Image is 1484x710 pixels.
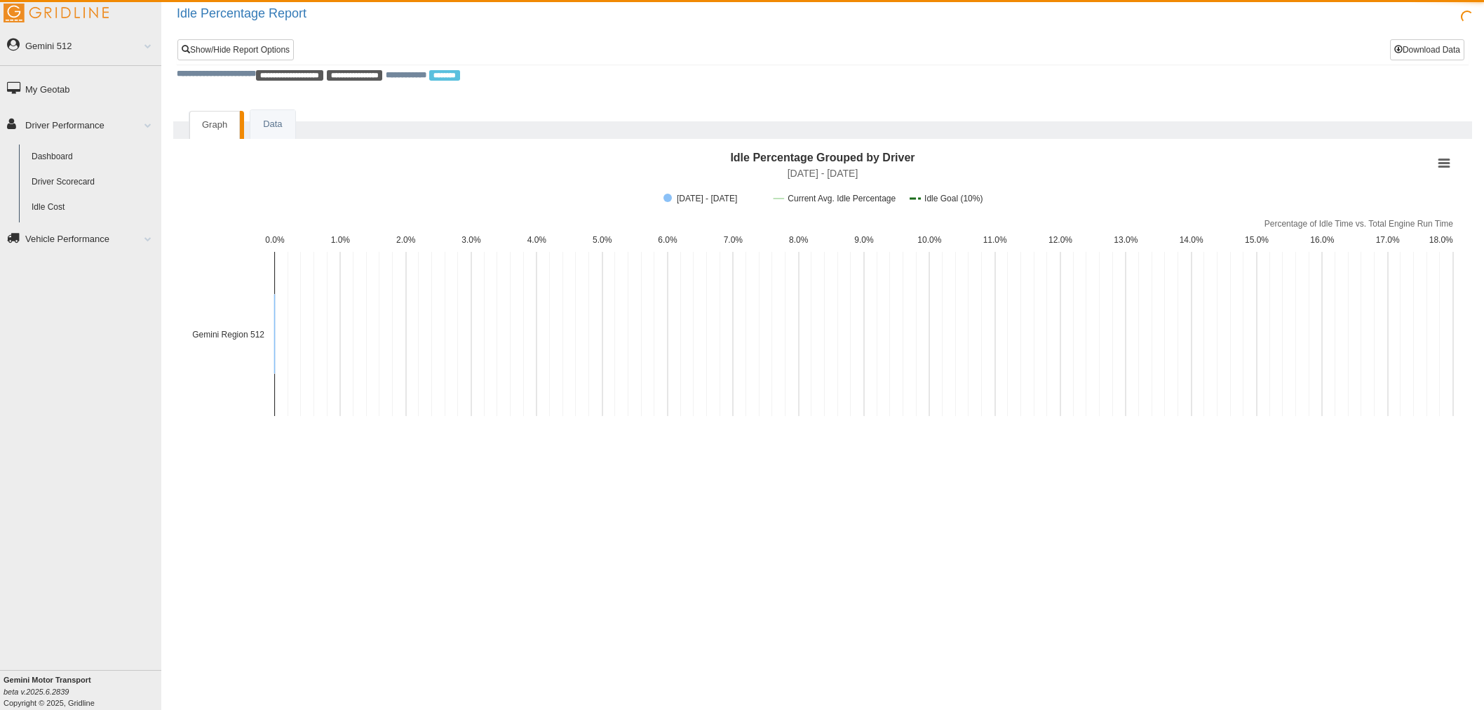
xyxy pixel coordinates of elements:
text: 3.0% [461,235,481,245]
a: Driver Scorecard [25,170,161,195]
button: Show Idle Goal (10%) [910,194,983,203]
text: 0.0% [265,235,285,245]
a: Graph [189,111,240,139]
text: 18.0% [1429,235,1453,245]
text: Idle Percentage Grouped by Driver [730,152,915,163]
text: Gemini Region 512 [192,330,264,340]
text: 12.0% [1048,235,1072,245]
text: 10.0% [917,235,941,245]
path: Gemini Region 512, 16.37. 9/21/2025 - 9/27/2025. [274,295,275,374]
a: Show/Hide Report Options [177,39,294,60]
text: 1.0% [331,235,351,245]
text: 6.0% [658,235,677,245]
a: Dashboard [25,145,161,170]
div: Copyright © 2025, Gridline [4,674,161,709]
text: 16.0% [1310,235,1334,245]
text: 7.0% [724,235,743,245]
h2: Idle Percentage Report [177,7,1484,21]
button: View chart menu, Idle Percentage Grouped by Driver [1434,154,1454,173]
text: 4.0% [527,235,547,245]
text: [DATE] - [DATE] [788,168,858,179]
text: 11.0% [983,235,1007,245]
i: beta v.2025.6.2839 [4,688,69,696]
div: Idle Percentage Grouped by Driver . Highcharts interactive chart. [185,146,1460,427]
svg: Interactive chart [185,146,1460,427]
text: 13.0% [1114,235,1138,245]
button: Show 9/21/2025 - 9/27/2025 [663,194,759,203]
button: Show Current Avg. Idle Percentage [774,194,896,203]
text: 5.0% [593,235,612,245]
text: 15.0% [1245,235,1269,245]
img: Gridline [4,4,109,22]
text: 2.0% [396,235,416,245]
a: Idle Cost [25,195,161,220]
button: Download Data [1390,39,1464,60]
text: Percentage of Idle Time vs. Total Engine Run Time [1264,219,1454,229]
a: Idle Cost Trend [25,220,161,245]
g: 9/21/2025 - 9/27/2025, series 1 of 3. Bar series with 1 bar. [274,295,275,374]
text: 8.0% [789,235,809,245]
text: 14.0% [1180,235,1203,245]
a: Data [250,110,295,139]
b: Gemini Motor Transport [4,676,91,684]
text: 17.0% [1376,235,1400,245]
text: 9.0% [854,235,874,245]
